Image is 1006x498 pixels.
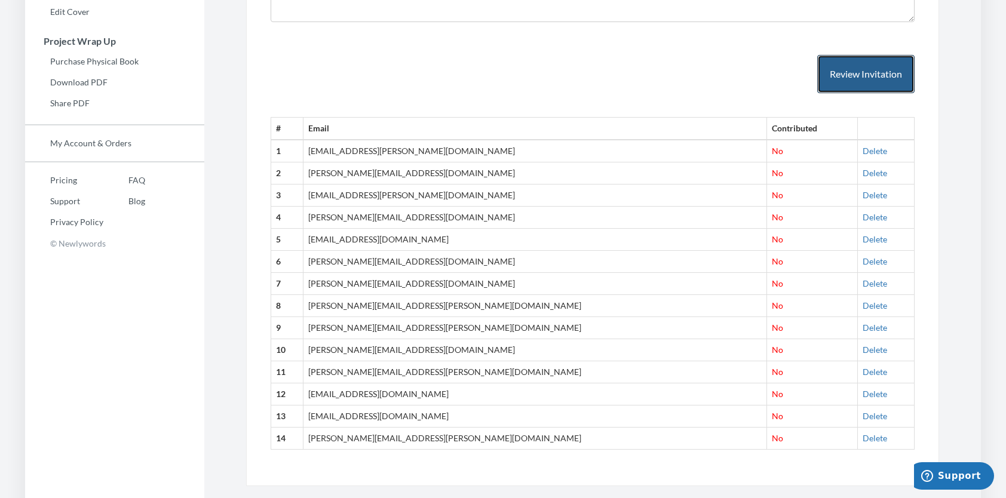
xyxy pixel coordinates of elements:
[303,140,767,162] td: [EMAIL_ADDRESS][PERSON_NAME][DOMAIN_NAME]
[863,411,887,421] a: Delete
[271,273,303,295] th: 7
[863,433,887,443] a: Delete
[303,185,767,207] td: [EMAIL_ADDRESS][PERSON_NAME][DOMAIN_NAME]
[772,345,783,355] span: No
[863,389,887,399] a: Delete
[303,428,767,450] td: [PERSON_NAME][EMAIL_ADDRESS][PERSON_NAME][DOMAIN_NAME]
[25,3,204,21] a: Edit Cover
[863,322,887,333] a: Delete
[25,192,103,210] a: Support
[863,300,887,311] a: Delete
[103,171,145,189] a: FAQ
[303,273,767,295] td: [PERSON_NAME][EMAIL_ADDRESS][DOMAIN_NAME]
[303,339,767,361] td: [PERSON_NAME][EMAIL_ADDRESS][DOMAIN_NAME]
[25,213,103,231] a: Privacy Policy
[303,229,767,251] td: [EMAIL_ADDRESS][DOMAIN_NAME]
[271,207,303,229] th: 4
[772,389,783,399] span: No
[863,190,887,200] a: Delete
[863,345,887,355] a: Delete
[271,295,303,317] th: 8
[863,278,887,288] a: Delete
[303,295,767,317] td: [PERSON_NAME][EMAIL_ADDRESS][PERSON_NAME][DOMAIN_NAME]
[303,162,767,185] td: [PERSON_NAME][EMAIL_ADDRESS][DOMAIN_NAME]
[25,53,204,70] a: Purchase Physical Book
[772,168,783,178] span: No
[25,94,204,112] a: Share PDF
[25,234,204,253] p: © Newlywords
[772,234,783,244] span: No
[271,140,303,162] th: 1
[772,212,783,222] span: No
[863,146,887,156] a: Delete
[25,134,204,152] a: My Account & Orders
[271,229,303,251] th: 5
[103,192,145,210] a: Blog
[772,433,783,443] span: No
[271,405,303,428] th: 13
[303,251,767,273] td: [PERSON_NAME][EMAIL_ADDRESS][DOMAIN_NAME]
[772,146,783,156] span: No
[772,256,783,266] span: No
[863,234,887,244] a: Delete
[271,339,303,361] th: 10
[303,383,767,405] td: [EMAIL_ADDRESS][DOMAIN_NAME]
[914,462,994,492] iframe: Opens a widget where you can chat to one of our agents
[772,190,783,200] span: No
[25,73,204,91] a: Download PDF
[271,251,303,273] th: 6
[303,317,767,339] td: [PERSON_NAME][EMAIL_ADDRESS][PERSON_NAME][DOMAIN_NAME]
[772,411,783,421] span: No
[772,300,783,311] span: No
[271,428,303,450] th: 14
[863,367,887,377] a: Delete
[772,367,783,377] span: No
[271,383,303,405] th: 12
[863,212,887,222] a: Delete
[303,207,767,229] td: [PERSON_NAME][EMAIL_ADDRESS][DOMAIN_NAME]
[271,361,303,383] th: 11
[772,278,783,288] span: No
[271,317,303,339] th: 9
[271,185,303,207] th: 3
[817,55,915,94] button: Review Invitation
[303,118,767,140] th: Email
[772,322,783,333] span: No
[863,256,887,266] a: Delete
[25,171,103,189] a: Pricing
[271,162,303,185] th: 2
[766,118,857,140] th: Contributed
[271,118,303,140] th: #
[303,361,767,383] td: [PERSON_NAME][EMAIL_ADDRESS][PERSON_NAME][DOMAIN_NAME]
[863,168,887,178] a: Delete
[303,405,767,428] td: [EMAIL_ADDRESS][DOMAIN_NAME]
[26,36,204,47] h3: Project Wrap Up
